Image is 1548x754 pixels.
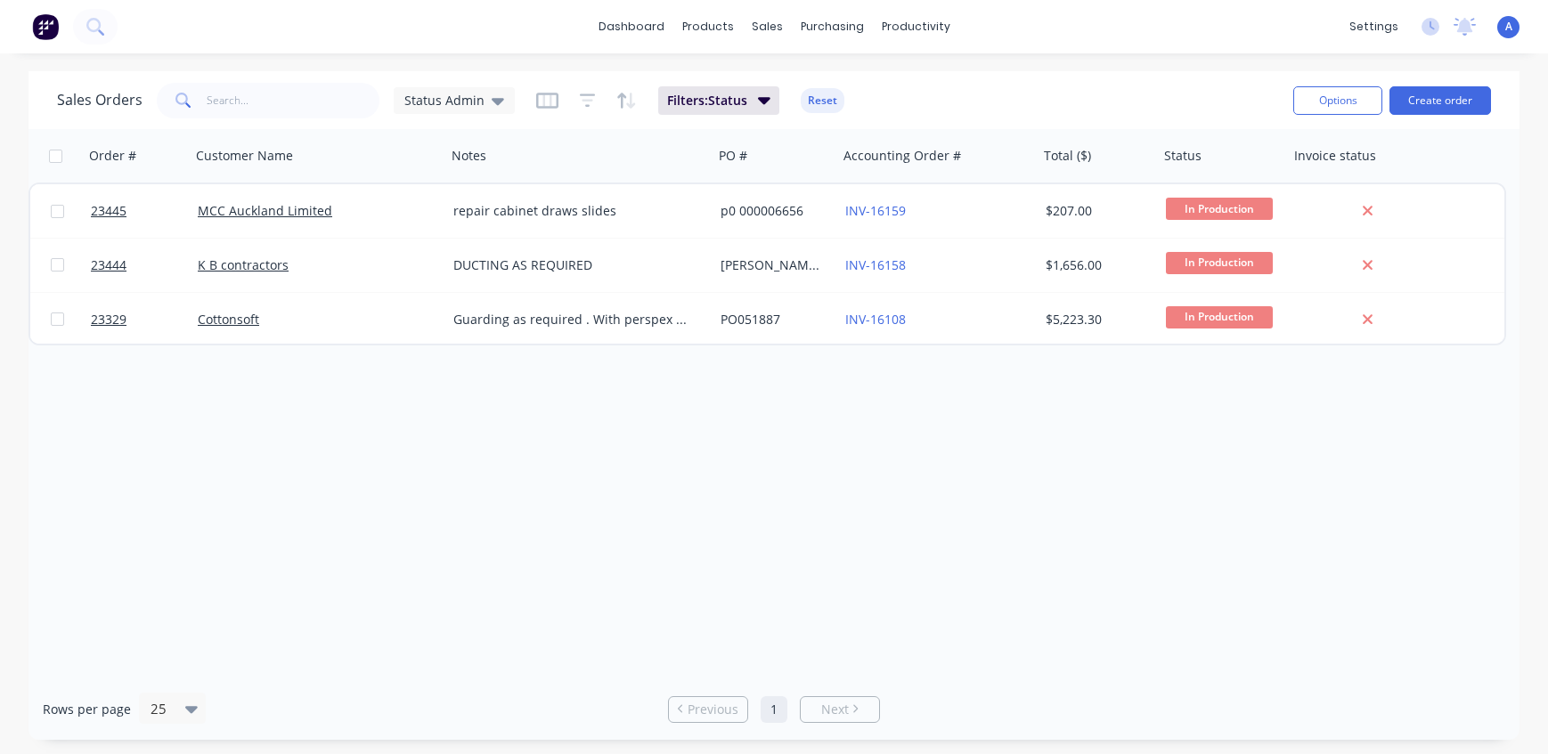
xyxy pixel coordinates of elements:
a: 23445 [91,184,198,238]
div: $1,656.00 [1046,256,1146,274]
a: dashboard [590,13,673,40]
div: Guarding as required . With perspex and powder coated [453,311,694,328]
div: DUCTING AS REQUIRED [453,256,694,274]
div: $5,223.30 [1046,311,1146,328]
img: Factory [32,13,59,40]
a: Previous page [669,701,747,718]
a: MCC Auckland Limited [198,202,332,219]
a: Next page [801,701,879,718]
div: Accounting Order # [843,147,961,165]
a: INV-16108 [845,311,906,328]
button: Filters:Status [658,86,779,115]
input: Search... [207,83,380,118]
span: 23444 [91,256,126,274]
span: Status Admin [404,91,485,109]
span: Previous [688,701,738,718]
div: productivity [873,13,959,40]
a: 23444 [91,239,198,292]
div: Total ($) [1044,147,1091,165]
span: Filters: Status [667,92,747,109]
div: purchasing [792,13,873,40]
a: Page 1 is your current page [761,696,787,723]
button: Create order [1389,86,1491,115]
span: In Production [1166,306,1273,328]
span: Rows per page [43,701,131,718]
h1: Sales Orders [57,92,143,109]
div: PO051887 [721,311,826,328]
span: A [1505,19,1512,35]
span: In Production [1166,252,1273,274]
div: [PERSON_NAME] concrete E/T [721,256,826,274]
span: 23329 [91,311,126,328]
span: 23445 [91,202,126,220]
a: INV-16158 [845,256,906,273]
a: INV-16159 [845,202,906,219]
button: Reset [801,88,844,113]
div: Status [1164,147,1202,165]
div: Customer Name [196,147,293,165]
a: 23329 [91,293,198,346]
button: Options [1293,86,1382,115]
div: $207.00 [1046,202,1146,220]
a: Cottonsoft [198,311,259,328]
div: p0 000006656 [721,202,826,220]
a: K B contractors [198,256,289,273]
div: Order # [89,147,136,165]
div: settings [1340,13,1407,40]
div: repair cabinet draws slides [453,202,694,220]
div: sales [743,13,792,40]
div: PO # [719,147,747,165]
span: In Production [1166,198,1273,220]
ul: Pagination [661,696,887,723]
span: Next [821,701,849,718]
div: Invoice status [1294,147,1376,165]
div: Notes [452,147,486,165]
div: products [673,13,743,40]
